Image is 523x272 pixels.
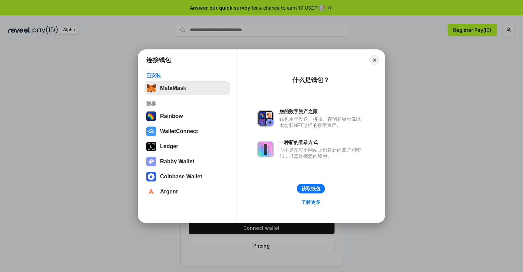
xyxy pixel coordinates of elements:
button: MetaMask [144,81,230,95]
div: 了解更多 [301,199,320,205]
button: 获取钱包 [297,184,325,193]
button: Argent [144,185,230,199]
button: Close [370,55,379,65]
button: Ledger [144,140,230,153]
div: WalletConnect [160,128,198,134]
h1: 连接钱包 [146,56,171,64]
img: svg+xml,%3Csvg%20fill%3D%22none%22%20height%3D%2233%22%20viewBox%3D%220%200%2035%2033%22%20width%... [146,83,156,93]
a: 了解更多 [297,198,325,206]
img: svg+xml,%3Csvg%20width%3D%2228%22%20height%3D%2228%22%20viewBox%3D%220%200%2028%2028%22%20fill%3D... [146,127,156,136]
div: Rainbow [160,113,183,119]
div: Ledger [160,143,178,150]
div: 已安装 [146,72,228,79]
div: Rabby Wallet [160,158,194,165]
img: svg+xml,%3Csvg%20width%3D%22120%22%20height%3D%22120%22%20viewBox%3D%220%200%20120%20120%22%20fil... [146,111,156,121]
img: svg+xml,%3Csvg%20xmlns%3D%22http%3A%2F%2Fwww.w3.org%2F2000%2Fsvg%22%20fill%3D%22none%22%20viewBox... [146,157,156,166]
div: 什么是钱包？ [292,76,329,84]
div: 而不是在每个网站上创建新的账户和密码，只需连接您的钱包。 [279,147,364,159]
div: 获取钱包 [301,186,320,192]
div: 钱包用于发送、接收、存储和显示像以太坊和NFT这样的数字资产。 [279,116,364,128]
div: MetaMask [160,85,186,91]
div: 推荐 [146,100,228,107]
img: svg+xml,%3Csvg%20xmlns%3D%22http%3A%2F%2Fwww.w3.org%2F2000%2Fsvg%22%20fill%3D%22none%22%20viewBox... [257,141,274,157]
button: WalletConnect [144,125,230,138]
div: Coinbase Wallet [160,174,202,180]
div: 您的数字资产之家 [279,108,364,115]
button: Coinbase Wallet [144,170,230,184]
img: svg+xml,%3Csvg%20xmlns%3D%22http%3A%2F%2Fwww.w3.org%2F2000%2Fsvg%22%20fill%3D%22none%22%20viewBox... [257,110,274,127]
div: Argent [160,189,178,195]
img: svg+xml,%3Csvg%20width%3D%2228%22%20height%3D%2228%22%20viewBox%3D%220%200%2028%2028%22%20fill%3D... [146,187,156,197]
img: svg+xml,%3Csvg%20xmlns%3D%22http%3A%2F%2Fwww.w3.org%2F2000%2Fsvg%22%20width%3D%2228%22%20height%3... [146,142,156,151]
button: Rabby Wallet [144,155,230,168]
button: Rainbow [144,109,230,123]
img: svg+xml,%3Csvg%20width%3D%2228%22%20height%3D%2228%22%20viewBox%3D%220%200%2028%2028%22%20fill%3D... [146,172,156,181]
div: 一种新的登录方式 [279,139,364,145]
